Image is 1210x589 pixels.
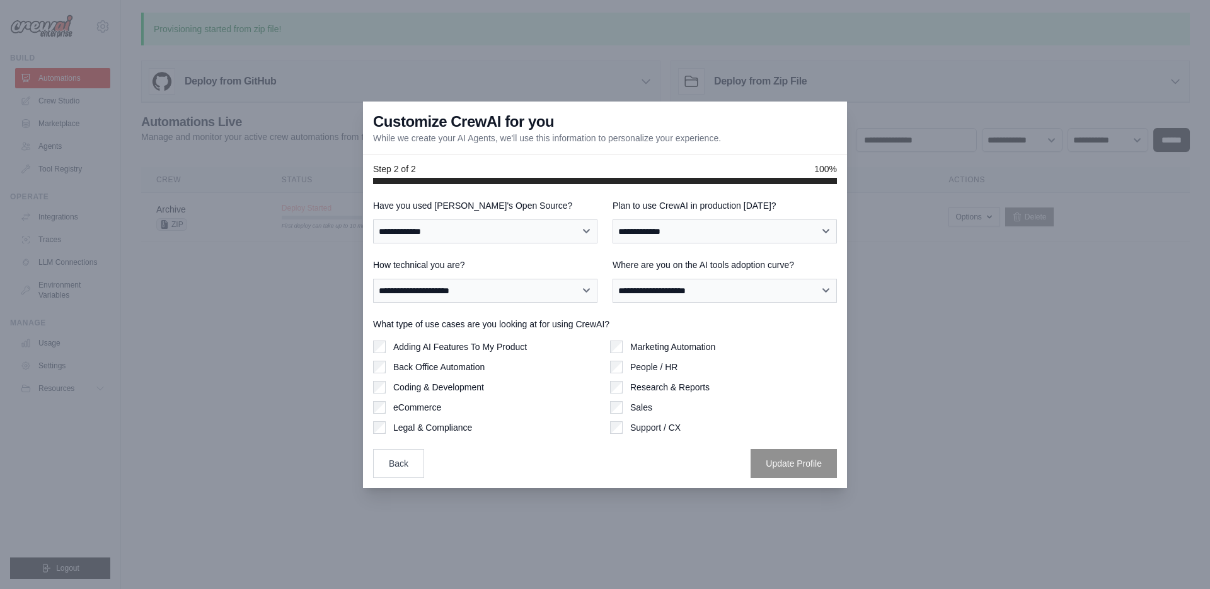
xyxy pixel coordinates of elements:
label: Sales [630,401,652,414]
label: Research & Reports [630,381,710,394]
label: Back Office Automation [393,361,485,373]
label: Support / CX [630,421,681,434]
label: Where are you on the AI tools adoption curve? [613,259,837,271]
label: People / HR [630,361,677,373]
h3: Customize CrewAI for you [373,112,554,132]
label: How technical you are? [373,259,597,271]
label: Plan to use CrewAI in production [DATE]? [613,199,837,212]
label: eCommerce [393,401,441,414]
button: Update Profile [751,449,837,478]
p: While we create your AI Agents, we'll use this information to personalize your experience. [373,132,721,144]
span: Step 2 of 2 [373,163,416,175]
label: Adding AI Features To My Product [393,341,527,353]
label: Coding & Development [393,381,484,394]
label: Legal & Compliance [393,421,472,434]
label: Marketing Automation [630,341,715,353]
label: What type of use cases are you looking at for using CrewAI? [373,318,837,330]
span: 100% [814,163,837,175]
label: Have you used [PERSON_NAME]'s Open Source? [373,199,597,212]
button: Back [373,449,424,478]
